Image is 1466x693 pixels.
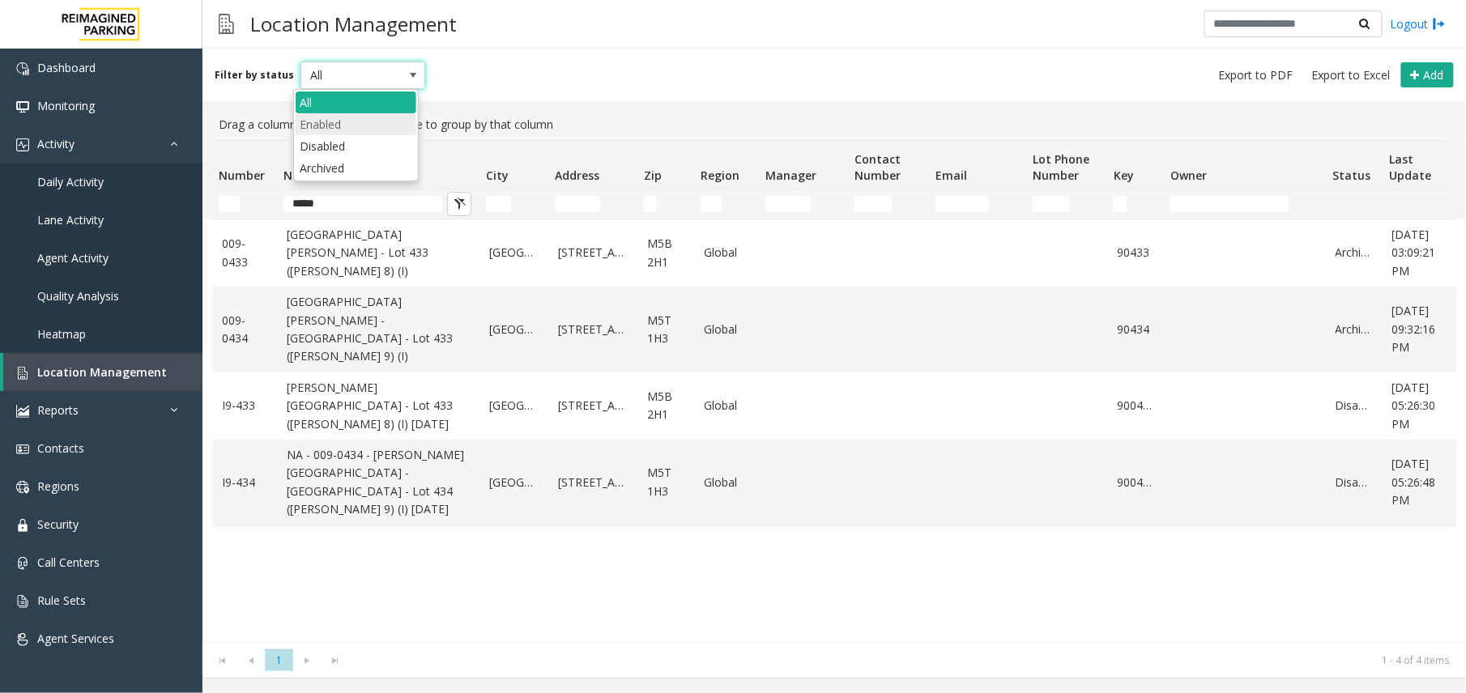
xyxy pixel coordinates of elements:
a: [GEOGRAPHIC_DATA] [489,321,539,338]
span: Reports [37,402,79,418]
a: [STREET_ADDRESS] [558,321,628,338]
img: 'icon' [16,443,29,456]
span: Call Centers [37,555,100,570]
a: Archived [1336,321,1373,338]
img: 'icon' [16,62,29,75]
span: Rule Sets [37,593,86,608]
span: Lane Activity [37,212,104,227]
input: Region Filter [701,196,722,212]
h3: Location Management [242,4,465,44]
img: 'icon' [16,367,29,380]
a: Logout [1391,15,1446,32]
a: 009-0433 [222,235,267,271]
input: Name Filter [283,196,442,212]
span: City [486,168,509,183]
span: Agent Services [37,631,114,646]
button: Clear [447,192,471,216]
td: Contact Number Filter [848,189,929,219]
span: Quality Analysis [37,288,119,304]
a: [STREET_ADDRESS] [558,397,628,415]
span: All [301,62,400,88]
a: NA - 009-0434 - [PERSON_NAME][GEOGRAPHIC_DATA] - [GEOGRAPHIC_DATA] - Lot 434 ([PERSON_NAME] 9) (I... [287,446,470,519]
img: 'icon' [16,138,29,151]
a: [STREET_ADDRESS] [558,244,628,261]
a: [GEOGRAPHIC_DATA] [489,397,539,415]
a: I9-434 [222,474,267,491]
span: [DATE] 09:32:16 PM [1392,303,1436,355]
th: Status [1326,141,1383,189]
td: Email Filter [929,189,1026,219]
input: Address Filter [555,196,600,212]
a: Global [704,397,749,415]
a: 90433 [1117,244,1154,261]
input: Zip Filter [644,196,657,212]
a: Location Management [3,353,202,391]
a: M5T 1H3 [647,464,684,500]
img: 'icon' [16,595,29,608]
span: Heatmap [37,326,86,342]
td: Name Filter [277,189,479,219]
span: Export to PDF [1219,67,1293,83]
span: Key [1114,168,1134,183]
span: Location Management [37,364,167,380]
a: M5B 2H1 [647,388,684,424]
li: All [296,91,416,113]
img: 'icon' [16,100,29,113]
a: M5B 2H1 [647,235,684,271]
span: Address [555,168,599,183]
span: Add [1424,67,1444,83]
span: Daily Activity [37,174,104,189]
li: Disabled [296,135,416,157]
span: Manager [765,168,816,183]
img: 'icon' [16,557,29,570]
a: [DATE] 03:09:21 PM [1392,226,1454,280]
span: Owner [1170,168,1207,183]
span: Name [283,168,317,183]
div: Drag a column header and drop it here to group by that column [212,109,1456,140]
input: Manager Filter [765,196,811,212]
a: [GEOGRAPHIC_DATA] [489,474,539,491]
a: Global [704,321,749,338]
td: Manager Filter [759,189,848,219]
button: Export to Excel [1306,64,1397,87]
img: logout [1433,15,1446,32]
input: Number Filter [219,196,240,212]
td: Number Filter [212,189,277,219]
a: I9-433 [222,397,267,415]
span: Contacts [37,440,84,456]
a: [GEOGRAPHIC_DATA][PERSON_NAME] - Lot 433 ([PERSON_NAME] 8) (I) [287,226,470,280]
a: [DATE] 05:26:48 PM [1392,455,1454,509]
label: Filter by status [215,68,294,83]
a: [STREET_ADDRESS] [558,474,628,491]
a: M5T 1H3 [647,312,684,348]
input: Lot Phone Number Filter [1033,196,1070,212]
a: 009-0434 [222,312,267,348]
a: Global [704,244,749,261]
span: [DATE] 03:09:21 PM [1392,227,1436,278]
a: [PERSON_NAME][GEOGRAPHIC_DATA] - Lot 433 ([PERSON_NAME] 8) (I) [DATE] [287,379,470,433]
input: Email Filter [935,196,989,212]
span: Export to Excel [1312,67,1391,83]
li: Enabled [296,113,416,135]
div: Data table [202,140,1466,642]
input: Owner Filter [1170,196,1289,212]
a: Archived [1336,244,1373,261]
kendo-pager-info: 1 - 4 of 4 items [360,653,1450,667]
span: Zip [644,168,662,183]
button: Add [1401,62,1454,88]
a: 900433 [1117,397,1154,415]
span: Dashboard [37,60,96,75]
span: Activity [37,136,75,151]
a: Disabled [1336,474,1373,491]
span: Region [701,168,739,183]
td: Last Update Filter [1383,189,1464,219]
td: Owner Filter [1164,189,1326,219]
span: Agent Activity [37,250,109,266]
a: Disabled [1336,397,1373,415]
td: Lot Phone Number Filter [1026,189,1107,219]
span: Security [37,517,79,532]
a: [DATE] 05:26:30 PM [1392,379,1454,433]
span: Regions [37,478,79,494]
input: Key Filter [1114,196,1127,212]
span: [DATE] 05:26:48 PM [1392,456,1436,508]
